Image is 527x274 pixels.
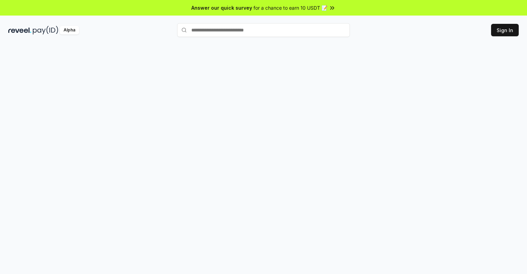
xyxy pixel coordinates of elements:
[491,24,519,36] button: Sign In
[191,4,252,11] span: Answer our quick survey
[8,26,31,35] img: reveel_dark
[60,26,79,35] div: Alpha
[33,26,58,35] img: pay_id
[253,4,327,11] span: for a chance to earn 10 USDT 📝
